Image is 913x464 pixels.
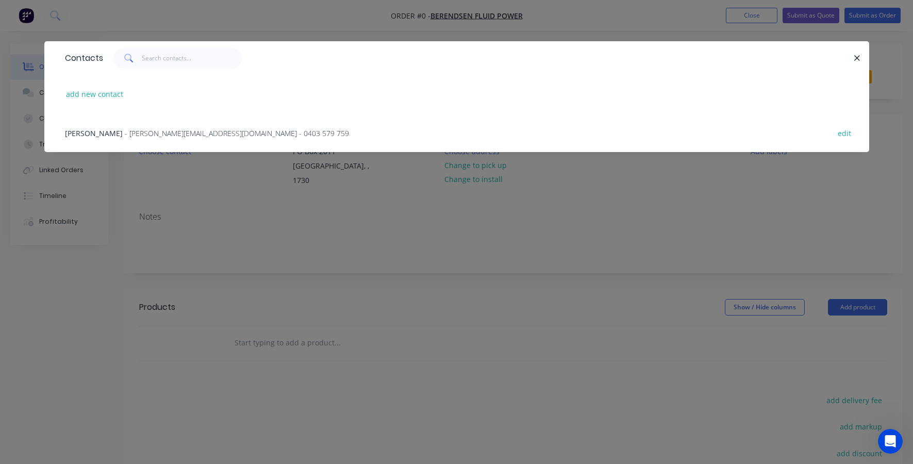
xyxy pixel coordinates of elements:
button: edit [833,126,857,140]
input: Search contacts... [142,48,242,69]
button: add new contact [61,87,129,101]
span: - [PERSON_NAME][EMAIL_ADDRESS][DOMAIN_NAME] - 0403 579 759 [125,128,349,138]
div: Contacts [60,42,103,75]
span: [PERSON_NAME] [65,128,123,138]
iframe: Intercom live chat [878,429,903,454]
